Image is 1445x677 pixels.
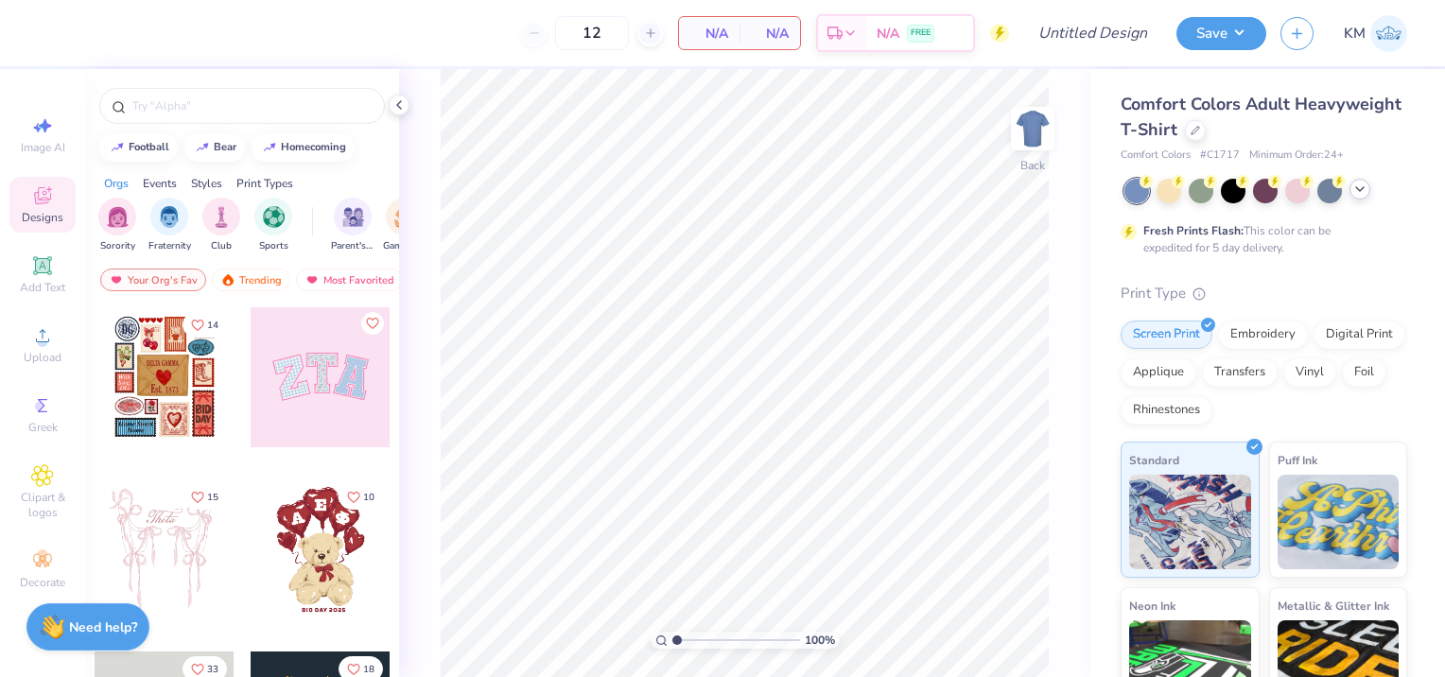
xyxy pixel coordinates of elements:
div: Print Types [236,175,293,192]
span: Parent's Weekend [331,239,374,253]
button: Like [339,484,383,510]
input: – – [555,16,629,50]
span: # C1717 [1200,148,1240,164]
span: FREE [911,26,931,40]
button: Like [183,312,227,338]
button: filter button [383,198,427,253]
span: KM [1344,23,1366,44]
img: Sorority Image [107,206,129,228]
div: filter for Parent's Weekend [331,198,374,253]
span: Comfort Colors Adult Heavyweight T-Shirt [1121,93,1401,141]
div: Back [1020,157,1045,174]
input: Try "Alpha" [131,96,373,115]
div: This color can be expedited for 5 day delivery. [1143,222,1376,256]
button: Like [183,484,227,510]
img: trend_line.gif [195,142,210,153]
button: filter button [202,198,240,253]
strong: Fresh Prints Flash: [1143,223,1244,238]
button: football [99,133,178,162]
span: 10 [363,493,374,502]
span: Neon Ink [1129,596,1175,616]
div: Events [143,175,177,192]
div: Applique [1121,358,1196,387]
button: homecoming [252,133,355,162]
span: 15 [207,493,218,502]
div: homecoming [281,142,346,152]
img: most_fav.gif [109,273,124,286]
span: Add Text [20,280,65,295]
div: bear [214,142,236,152]
img: Standard [1129,475,1251,569]
span: Comfort Colors [1121,148,1191,164]
button: filter button [148,198,191,253]
img: Fraternity Image [159,206,180,228]
div: Transfers [1202,358,1278,387]
span: Sorority [100,239,135,253]
div: filter for Sports [254,198,292,253]
img: trend_line.gif [110,142,125,153]
button: Save [1176,17,1266,50]
img: most_fav.gif [305,273,320,286]
img: Parent's Weekend Image [342,206,364,228]
a: KM [1344,15,1407,52]
img: trending.gif [220,273,235,286]
span: 33 [207,665,218,674]
img: Club Image [211,206,232,228]
button: Like [361,312,384,335]
span: Puff Ink [1278,450,1317,470]
span: 18 [363,665,374,674]
span: N/A [877,24,899,43]
img: Kylia Mease [1370,15,1407,52]
img: Sports Image [263,206,285,228]
img: Back [1014,110,1052,148]
span: N/A [751,24,789,43]
div: Rhinestones [1121,396,1212,425]
div: Print Type [1121,283,1407,304]
span: Clipart & logos [9,490,76,520]
button: filter button [98,198,136,253]
div: Styles [191,175,222,192]
input: Untitled Design [1023,14,1162,52]
div: Digital Print [1314,321,1405,349]
span: 14 [207,321,218,330]
strong: Need help? [69,618,137,636]
span: 100 % [805,632,835,649]
span: Sports [259,239,288,253]
span: Image AI [21,140,65,155]
span: Upload [24,350,61,365]
span: Fraternity [148,239,191,253]
div: Trending [212,269,290,291]
span: Minimum Order: 24 + [1249,148,1344,164]
div: football [129,142,169,152]
span: Metallic & Glitter Ink [1278,596,1389,616]
div: Most Favorited [296,269,403,291]
div: Embroidery [1218,321,1308,349]
div: Orgs [104,175,129,192]
span: Greek [28,420,58,435]
div: Screen Print [1121,321,1212,349]
img: Puff Ink [1278,475,1400,569]
div: filter for Sorority [98,198,136,253]
div: filter for Club [202,198,240,253]
button: filter button [254,198,292,253]
button: filter button [331,198,374,253]
span: Standard [1129,450,1179,470]
img: trend_line.gif [262,142,277,153]
div: Foil [1342,358,1386,387]
span: Game Day [383,239,427,253]
button: bear [184,133,245,162]
span: Club [211,239,232,253]
img: Game Day Image [394,206,416,228]
div: Your Org's Fav [100,269,206,291]
div: filter for Game Day [383,198,427,253]
span: Designs [22,210,63,225]
span: N/A [690,24,728,43]
div: Vinyl [1283,358,1336,387]
span: Decorate [20,575,65,590]
div: filter for Fraternity [148,198,191,253]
